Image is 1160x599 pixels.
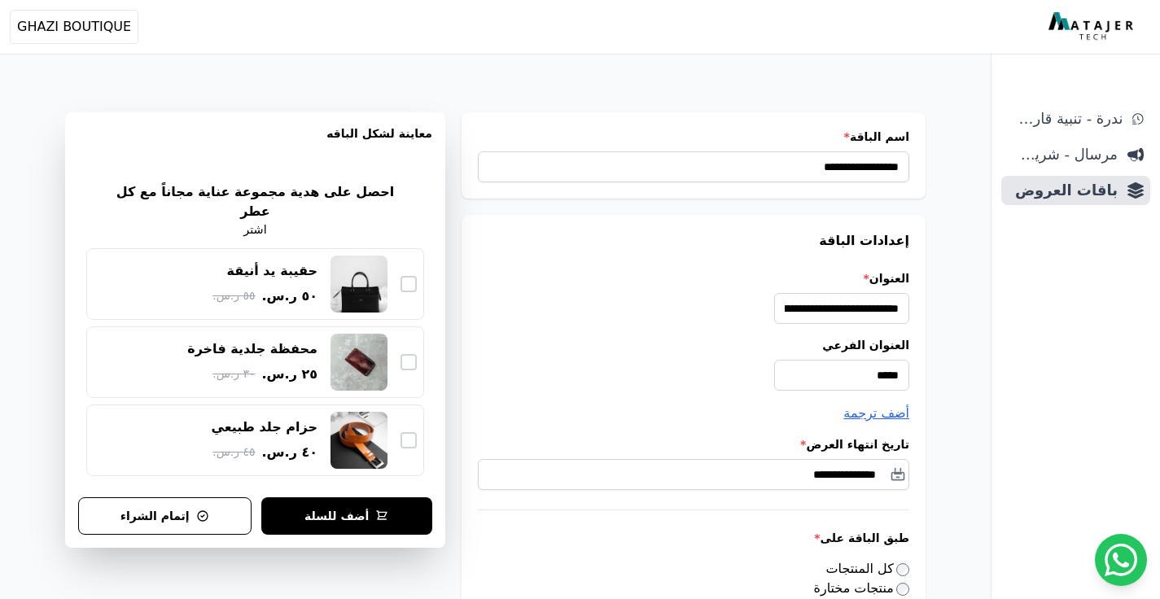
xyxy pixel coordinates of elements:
[227,262,317,280] div: حقيبة يد أنيقة
[896,563,909,576] input: كل المنتجات
[187,340,317,358] div: محفظة جلدية فاخرة
[896,583,909,596] input: منتجات مختارة
[78,125,432,161] h3: معاينة لشكل الباقه
[78,497,252,535] button: إتمام الشراء
[103,182,408,221] h2: احصل على هدية مجموعة عناية مجاناً مع كل عطر
[843,405,909,421] span: أضف ترجمة
[261,497,433,535] button: أضف للسلة
[1008,179,1118,202] span: باقات العروض
[212,444,255,461] span: ٤٥ ر.س.
[212,365,255,383] span: ٣٠ ر.س.
[478,436,909,453] label: تاريخ انتهاء العرض
[478,270,909,286] label: العنوان
[826,561,910,576] label: كل المنتجات
[17,17,131,37] span: GHAZI BOUTIQUE
[814,580,909,596] label: منتجات مختارة
[261,365,317,384] span: ٢٥ ر.س.
[243,221,266,239] p: اشتر
[261,443,317,462] span: ٤٠ ر.س.
[478,337,909,353] label: العنوان الفرعي
[478,530,909,546] label: طبق الباقة على
[330,256,387,313] img: حقيبة يد أنيقة
[10,10,138,44] button: GHAZI BOUTIQUE
[212,287,255,304] span: ٥٥ ر.س.
[330,412,387,469] img: حزام جلد طبيعي
[1048,12,1137,42] img: MatajerTech Logo
[1008,107,1123,130] span: ندرة - تنبية قارب علي النفاذ
[212,418,318,436] div: حزام جلد طبيعي
[478,231,909,251] h3: إعدادات الباقة
[1008,143,1118,166] span: مرسال - شريط دعاية
[261,286,317,306] span: ٥٠ ر.س.
[330,334,387,391] img: محفظة جلدية فاخرة
[843,404,909,423] button: أضف ترجمة
[478,129,909,145] label: اسم الباقة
